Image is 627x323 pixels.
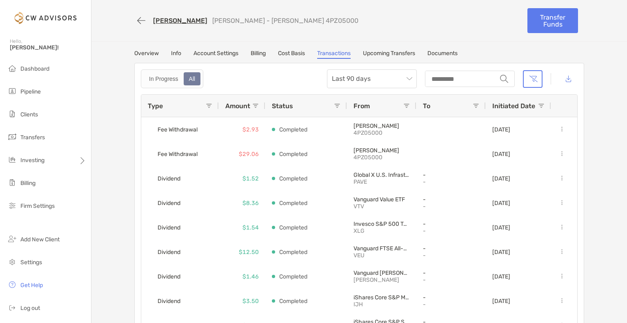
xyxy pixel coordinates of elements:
span: Fee Withdrawal [158,147,198,161]
p: VONG [354,276,410,283]
p: $1.46 [242,272,259,282]
p: [PERSON_NAME] - [PERSON_NAME] 4PZ05000 [212,17,358,25]
p: Roth IRA [354,147,410,154]
span: To [423,102,430,110]
span: Amount [225,102,250,110]
span: Status [272,102,293,110]
p: [DATE] [492,200,510,207]
p: Global X U.S. Infrastructure Development ETF [354,172,410,178]
p: Completed [279,198,307,208]
p: $2.93 [242,125,259,135]
span: Dashboard [20,65,49,72]
a: Account Settings [193,50,238,59]
a: Cost Basis [278,50,305,59]
p: Vanguard Value ETF [354,196,410,203]
p: XLG [354,227,410,234]
span: Add New Client [20,236,60,243]
p: Completed [279,223,307,233]
button: Clear filters [523,70,543,88]
span: Billing [20,180,36,187]
a: Overview [134,50,159,59]
p: - [423,301,479,308]
p: [DATE] [492,175,510,182]
p: $3.50 [242,296,259,306]
p: $29.06 [239,149,259,159]
p: - [423,203,479,210]
span: Firm Settings [20,203,55,209]
p: - [423,294,479,301]
img: logout icon [7,303,17,312]
img: pipeline icon [7,86,17,96]
p: - [423,196,479,203]
img: get-help icon [7,280,17,290]
span: Transfers [20,134,45,141]
span: [PERSON_NAME]! [10,44,86,51]
p: Vanguard FTSE All-World ex-US ETF [354,245,410,252]
p: [DATE] [492,298,510,305]
img: firm-settings icon [7,200,17,210]
p: Completed [279,174,307,184]
div: In Progress [145,73,183,85]
span: Dividend [158,270,180,283]
p: iShares Core S&P Mid-Cap ETF [354,294,410,301]
p: - [423,270,479,276]
p: $1.52 [242,174,259,184]
p: Completed [279,247,307,257]
p: IJH [354,301,410,308]
p: Completed [279,296,307,306]
p: 4PZ05000 [354,154,410,161]
p: [DATE] [492,151,510,158]
img: billing icon [7,178,17,187]
span: Dividend [158,196,180,210]
p: 4PZ05000 [354,129,410,136]
a: Upcoming Transfers [363,50,415,59]
span: Settings [20,259,42,266]
img: dashboard icon [7,63,17,73]
p: [DATE] [492,273,510,280]
a: [PERSON_NAME] [153,17,207,25]
p: Completed [279,125,307,135]
p: - [423,252,479,259]
span: Investing [20,157,44,164]
img: input icon [500,75,508,83]
span: Log out [20,305,40,312]
span: Get Help [20,282,43,289]
p: - [423,227,479,234]
p: Vanguard Russell 1000 Growth Index Fund [354,270,410,276]
p: Roth IRA [354,123,410,129]
p: - [423,221,479,227]
a: Documents [427,50,458,59]
span: Dividend [158,221,180,234]
img: settings icon [7,257,17,267]
p: Completed [279,272,307,282]
img: clients icon [7,109,17,119]
div: All [185,73,200,85]
p: - [423,172,479,178]
p: - [423,245,479,252]
div: segmented control [141,69,203,88]
span: Initiated Date [492,102,535,110]
img: investing icon [7,155,17,165]
a: Transactions [317,50,351,59]
span: Dividend [158,294,180,308]
p: VTV [354,203,410,210]
p: [DATE] [492,224,510,231]
img: Zoe Logo [10,3,81,33]
span: Dividend [158,172,180,185]
p: [DATE] [492,126,510,133]
p: PAVE [354,178,410,185]
span: Type [148,102,163,110]
a: Transfer Funds [527,8,578,33]
a: Info [171,50,181,59]
a: Billing [251,50,266,59]
img: add_new_client icon [7,234,17,244]
p: [DATE] [492,249,510,256]
p: Invesco S&P 500 Top 50 ETF [354,221,410,227]
span: Fee Withdrawal [158,123,198,136]
p: $12.50 [239,247,259,257]
p: $1.54 [242,223,259,233]
span: Clients [20,111,38,118]
span: Dividend [158,245,180,259]
p: - [423,178,479,185]
p: $8.36 [242,198,259,208]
